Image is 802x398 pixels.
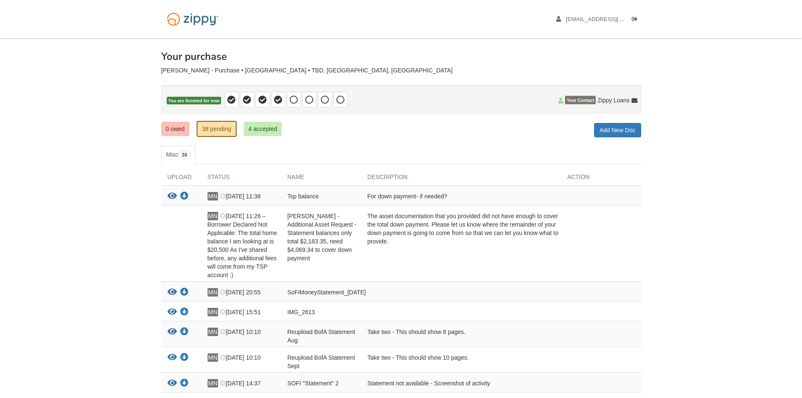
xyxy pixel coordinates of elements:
[197,121,237,137] a: 38 pending
[288,309,315,315] span: IMG_2613
[208,212,218,220] span: MN
[361,379,561,390] div: Statement not available - Screenshot of activity
[180,309,189,316] a: Download IMG_2613
[288,329,355,344] span: Reupload BofA Statement Aug
[361,353,561,370] div: Take two - This should show 10 pages.
[597,96,629,104] span: Zippy Loans
[220,193,261,200] span: [DATE] 11:36
[161,67,641,74] div: [PERSON_NAME] - Purchase • [GEOGRAPHIC_DATA] • TBD, [GEOGRAPHIC_DATA], [GEOGRAPHIC_DATA]
[167,97,221,105] span: You are finished for now
[168,288,177,297] button: View SoFiMoneyStatement_2025-09-30
[288,193,319,200] span: Tsp balance
[161,173,201,185] div: Upload
[161,146,196,164] a: Misc
[220,354,261,361] span: [DATE] 10:10
[556,16,663,24] a: edit profile
[220,289,261,296] span: [DATE] 20:55
[208,353,218,362] span: MN
[208,192,218,200] span: MN
[168,379,177,388] button: View SOFI "Statement" 2
[180,355,189,361] a: Download Reupload BofA Statement Sept
[180,193,189,200] a: Download Tsp balance
[168,353,177,362] button: View Reupload BofA Statement Sept
[361,173,561,185] div: Description
[361,212,561,279] div: The asset documentation that you provided did not have enough to cover the total down payment. Pl...
[161,8,224,30] img: Logo
[180,329,189,336] a: Download Reupload BofA Statement Aug
[288,213,357,262] span: [PERSON_NAME] - Additional Asset Request - Statement balances only total $2,183.35, need $4,069.3...
[220,309,261,315] span: [DATE] 15:51
[244,122,282,136] a: 4 accepted
[594,123,641,137] a: Add New Doc
[168,328,177,337] button: View Reupload BofA Statement Aug
[220,329,261,335] span: [DATE] 10:10
[208,328,218,336] span: MN
[180,289,189,296] a: Download SoFiMoneyStatement_2025-09-30
[632,16,641,24] a: Log out
[361,328,561,345] div: Take two - This should show 8 pages.
[208,308,218,316] span: MN
[168,308,177,317] button: View IMG_2613
[161,122,189,136] a: 0 owed
[168,192,177,201] button: View Tsp balance
[220,380,261,387] span: [DATE] 14:37
[561,173,641,185] div: Action
[281,173,361,185] div: Name
[288,289,366,296] span: SoFiMoneyStatement_[DATE]
[288,380,339,387] span: SOFI "Statement" 2
[208,213,277,278] span: [DATE] 11:26 – Borrower Declared Not Applicable: The total home balance I am looking at is $20,50...
[565,96,596,104] span: Your Contact
[361,192,561,203] div: For down payment- if needed?
[180,380,189,387] a: Download SOFI "Statement" 2
[208,288,218,296] span: MN
[161,51,227,62] h1: Your purchase
[566,16,662,22] span: myrandanevins@gmail.com
[201,173,281,185] div: Status
[208,379,218,387] span: MN
[178,151,190,159] span: 38
[288,354,355,369] span: Reupload BofA Statement Sept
